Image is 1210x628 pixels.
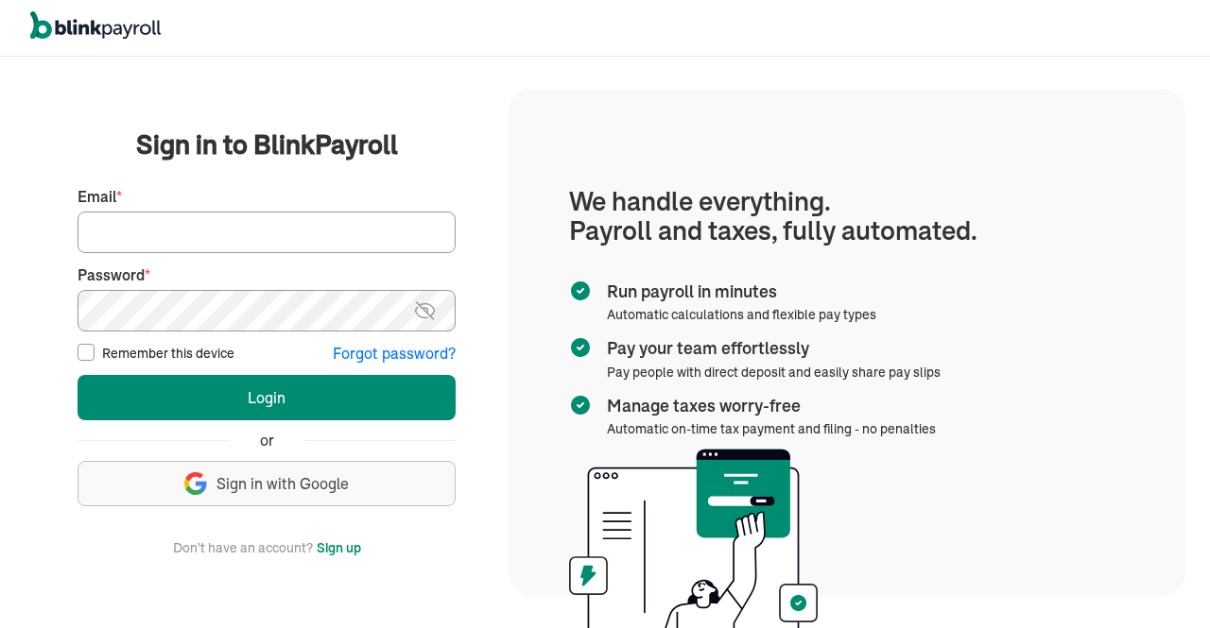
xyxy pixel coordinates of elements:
span: Run payroll in minutes [607,280,869,304]
span: or [260,430,274,451]
img: checkmark [569,394,592,416]
button: Login [78,375,456,420]
span: Automatic on-time tax payment and filing - no penalties [607,420,936,437]
img: checkmark [569,336,592,359]
img: google [184,472,207,495]
label: Remember this device [102,344,234,363]
label: Password [78,264,456,286]
img: eye [413,299,437,322]
span: Automatic calculations and flexible pay types [607,306,876,323]
span: Don't have an account? [173,536,313,559]
span: Pay your team effortlessly [607,336,933,361]
img: logo [30,11,161,40]
iframe: Chat Widget [895,424,1210,628]
span: Sign in with Google [216,473,349,495]
button: Sign in with Google [78,461,456,506]
h1: We handle everything. Payroll and taxes, fully automated. [569,187,1125,246]
span: Pay people with direct deposit and easily share pay slips [607,364,941,381]
img: checkmark [569,280,592,302]
button: Sign up [317,536,361,559]
span: Manage taxes worry-free [607,394,928,418]
button: Forgot password? [333,343,456,365]
label: Email [78,186,456,208]
input: Your email address [78,212,456,253]
span: Sign in to BlinkPayroll [136,126,398,163]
